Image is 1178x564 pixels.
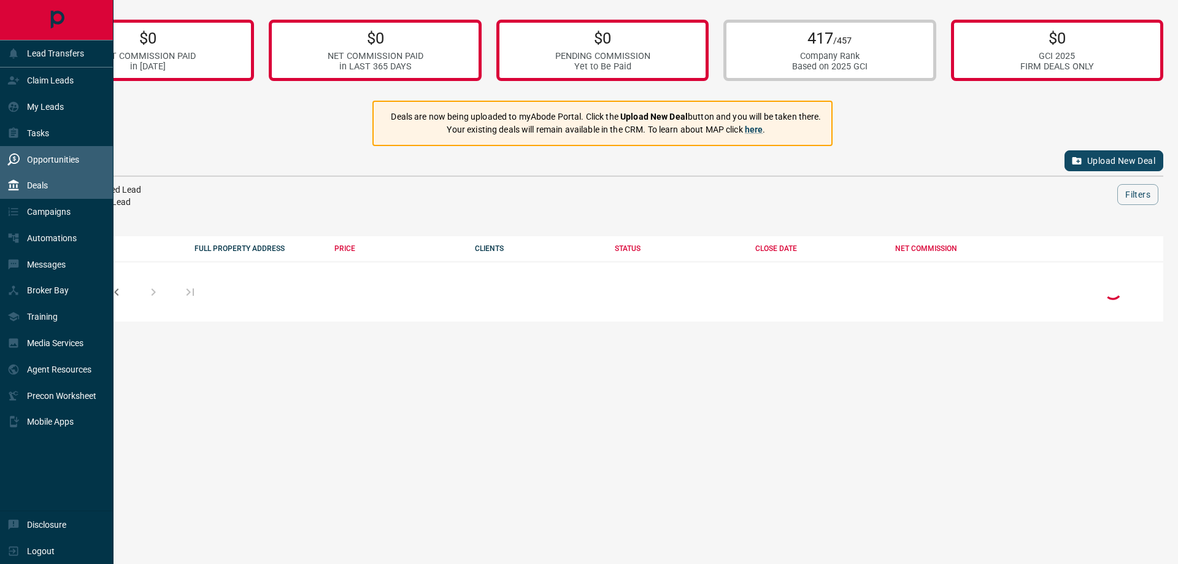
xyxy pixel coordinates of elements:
div: CLOSE DATE [755,244,883,253]
div: CLIENTS [475,244,603,253]
div: Loading [1101,279,1125,305]
div: Company Rank [792,51,868,61]
div: Yet to Be Paid [555,61,650,72]
div: FIRM DEALS ONLY [1020,61,1094,72]
p: $0 [1020,29,1094,47]
div: in LAST 365 DAYS [328,61,423,72]
div: NET COMMISSION PAID [100,51,196,61]
div: Based on 2025 GCI [792,61,868,72]
span: /457 [833,36,852,46]
div: NET COMMISSION PAID [328,51,423,61]
div: GCI 2025 [1020,51,1094,61]
p: $0 [555,29,650,47]
a: here [745,125,763,134]
div: DEAL TYPE [54,244,182,253]
p: $0 [328,29,423,47]
p: $0 [100,29,196,47]
button: Filters [1117,184,1158,205]
strong: Upload New Deal [620,112,688,122]
div: NET COMMISSION [895,244,1023,253]
p: Deals are now being uploaded to myAbode Portal. Click the button and you will be taken there. [391,110,821,123]
div: PENDING COMMISSION [555,51,650,61]
button: Upload New Deal [1064,150,1163,171]
div: STATUS [615,244,743,253]
p: Your existing deals will remain available in the CRM. To learn about MAP click . [391,123,821,136]
div: PRICE [334,244,463,253]
div: FULL PROPERTY ADDRESS [194,244,323,253]
p: 417 [792,29,868,47]
div: in [DATE] [100,61,196,72]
